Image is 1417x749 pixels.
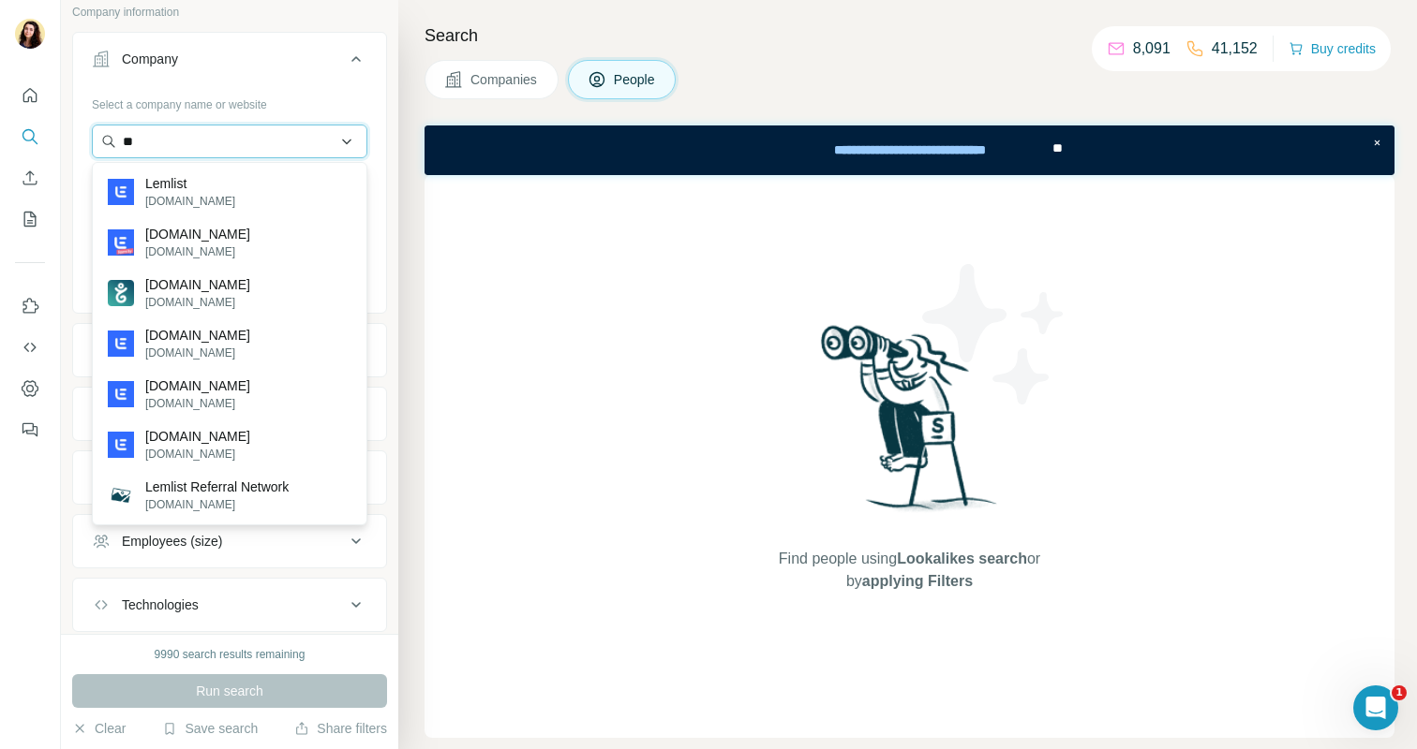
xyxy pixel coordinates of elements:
[108,432,134,458] img: lemlist.net
[145,243,250,260] p: [DOMAIN_NAME]
[1353,685,1398,730] iframe: Intercom live chat
[108,381,134,407] img: lemlist-news.com
[72,719,126,738] button: Clear
[92,89,367,113] div: Select a company name or website
[1212,37,1258,60] p: 41,152
[15,413,45,447] button: Feedback
[862,573,973,589] span: applying Filters
[108,280,134,306] img: lemlist.co
[15,330,45,364] button: Use Surfe API
[145,395,250,412] p: [DOMAIN_NAME]
[15,289,45,323] button: Use Surfe on LinkedIn
[15,202,45,236] button: My lists
[15,19,45,49] img: Avatar
[145,174,235,193] p: Lemlist
[15,79,45,112] button: Quick start
[145,446,250,463] p: [DOMAIN_NAME]
[15,120,45,154] button: Search
[122,50,178,68] div: Company
[145,345,250,361] p: [DOMAIN_NAME]
[614,70,657,89] span: People
[1133,37,1171,60] p: 8,091
[108,330,134,357] img: get-lemlist.com
[425,22,1395,49] h4: Search
[108,179,134,205] img: Lemlist
[470,70,539,89] span: Companies
[162,719,258,738] button: Save search
[108,482,134,508] img: Lemlist Referral Network
[72,4,387,21] p: Company information
[294,719,387,738] button: Share filters
[145,275,250,294] p: [DOMAIN_NAME]
[145,496,289,513] p: [DOMAIN_NAME]
[1289,36,1376,62] button: Buy credits
[813,320,1007,529] img: Surfe Illustration - Woman searching with binoculars
[73,519,386,564] button: Employees (size)
[425,125,1395,175] iframe: Banner
[897,551,1027,566] span: Lookalikes search
[73,391,386,436] button: HQ location
[122,532,222,551] div: Employees (size)
[155,646,306,663] div: 9990 search results remaining
[122,595,199,614] div: Technologies
[15,372,45,405] button: Dashboard
[15,161,45,195] button: Enrich CSV
[145,225,250,243] p: [DOMAIN_NAME]
[145,477,289,496] p: Lemlist Referral Network
[73,455,386,500] button: Annual revenue ($)
[145,294,250,311] p: [DOMAIN_NAME]
[145,326,250,345] p: [DOMAIN_NAME]
[910,250,1079,419] img: Surfe Illustration - Stars
[145,427,250,446] p: [DOMAIN_NAME]
[73,328,386,373] button: Industry
[145,376,250,395] p: [DOMAIN_NAME]
[759,548,1059,593] span: Find people using or by
[73,37,386,89] button: Company
[108,229,134,256] img: lemlist-family.com
[1392,685,1407,700] span: 1
[145,193,235,210] p: [DOMAIN_NAME]
[73,582,386,627] button: Technologies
